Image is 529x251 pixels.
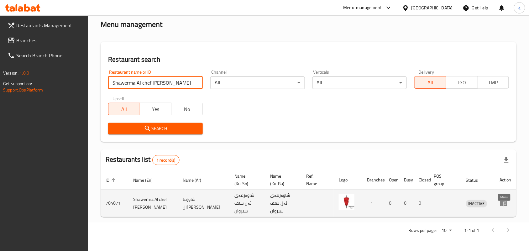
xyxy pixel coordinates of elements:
[343,4,382,12] div: Menu-management
[143,105,169,114] span: Yes
[3,86,43,94] a: Support.OpsPlatform
[178,190,230,217] td: شاورما ال[PERSON_NAME]
[439,226,454,235] div: Rows per page:
[106,176,118,184] span: ID
[229,190,265,217] td: شاوەرمەی ئەل شێف سیروان
[108,55,509,64] h2: Restaurant search
[113,125,198,133] span: Search
[384,170,399,190] th: Open
[108,123,203,134] button: Search
[466,200,487,207] div: INACTIVE
[409,227,437,234] p: Rows per page:
[171,103,203,115] button: No
[111,105,137,114] span: All
[399,170,414,190] th: Busy
[480,78,506,87] span: TMP
[108,76,203,89] input: Search for restaurant name or ID..
[414,170,429,190] th: Closed
[133,176,161,184] span: Name (En)
[499,153,514,168] div: Export file
[101,190,128,217] td: 704071
[106,155,179,165] h2: Restaurants list
[265,190,301,217] td: شاوەرمەی ئەل شێف سیروان
[140,103,171,115] button: Yes
[384,190,399,217] td: 0
[108,103,140,115] button: All
[449,78,475,87] span: TGO
[101,170,516,217] table: enhanced table
[334,170,362,190] th: Logo
[466,200,487,207] span: INACTIVE
[417,78,443,87] span: All
[128,190,178,217] td: Shawerma Al chef [PERSON_NAME]
[399,190,414,217] td: 0
[270,172,294,187] span: Name (Ku-Ba)
[3,33,88,48] a: Branches
[183,176,210,184] span: Name (Ar)
[411,4,453,11] div: [GEOGRAPHIC_DATA]
[312,76,407,89] div: All
[3,80,32,88] span: Get support on:
[3,48,88,63] a: Search Branch Phone
[339,194,354,210] img: Shawerma Al chef Serwan
[306,172,326,187] span: Ref. Name
[153,157,179,163] span: 1 record(s)
[362,170,384,190] th: Branches
[152,155,180,165] div: Total records count
[434,172,453,187] span: POS group
[19,69,29,77] span: 1.0.0
[16,52,83,59] span: Search Branch Phone
[414,190,429,217] td: 0
[101,19,162,29] h2: Menu management
[464,227,479,234] p: 1-1 of 1
[16,37,83,44] span: Branches
[414,76,446,89] button: All
[113,97,124,101] label: Upsell
[419,70,434,74] label: Delivery
[234,172,258,187] span: Name (Ku-So)
[477,76,509,89] button: TMP
[16,22,83,29] span: Restaurants Management
[362,190,384,217] td: 1
[3,18,88,33] a: Restaurants Management
[174,105,200,114] span: No
[518,4,521,11] span: a
[446,76,478,89] button: TGO
[210,76,305,89] div: All
[3,69,18,77] span: Version:
[495,170,516,190] th: Action
[466,176,486,184] span: Status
